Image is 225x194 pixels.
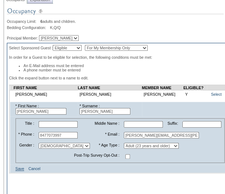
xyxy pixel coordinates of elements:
td: [PERSON_NAME] [78,90,142,99]
td: * Email : [92,130,121,140]
td: * First Name : [14,102,78,116]
td: LAST NAME [78,86,142,90]
img: Occupancy [7,7,224,19]
td: Y [183,90,207,99]
span: Principal Member: [7,36,38,40]
a: Cancel [29,166,40,171]
td: MEMBER NAME [142,86,183,90]
td: Post-Trip Survey Opt-Out : [17,151,121,162]
td: [PERSON_NAME] [142,90,183,99]
td: * Surname : [78,102,142,116]
span: Occupancy Limit: [7,19,39,24]
span: 6 [40,19,43,24]
td: * Age Type : [92,141,121,150]
td: Suffix: [165,119,180,129]
span: K,Q/Q [50,25,61,30]
td: ELIGIBLE? [183,86,207,90]
a: Save [16,166,24,171]
a: Select [211,92,222,96]
td: Middle Name : [92,119,121,129]
td: * Phone : [17,130,36,140]
span: Bedding Configuration: [7,25,49,30]
td: Title : [17,119,36,129]
td: Gender : [17,141,36,150]
td: [PERSON_NAME] [14,90,78,99]
td: FIRST NAME [14,86,78,90]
